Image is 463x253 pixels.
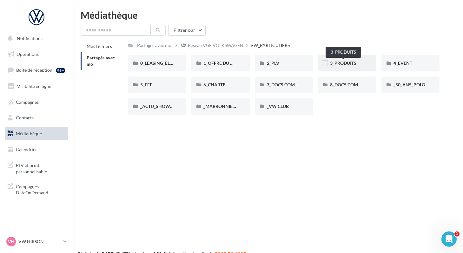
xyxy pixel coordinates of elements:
a: Opérations [4,48,69,61]
span: Visibilité en ligne [17,83,51,89]
span: 4_EVENT [394,60,412,66]
span: Campagnes DataOnDemand [16,182,65,196]
span: _VW CLUB [267,103,289,109]
span: Contacts [16,115,34,120]
span: 6_CHARTE [203,82,225,87]
span: PLV et print personnalisable [16,161,65,175]
a: Boîte de réception99+ [4,63,69,77]
div: VW_PARTICULIERS [250,42,290,49]
button: Filtrer par [168,25,206,36]
span: Partagés avec moi [87,55,115,67]
a: PLV et print personnalisable [4,158,69,177]
span: Notifications [17,36,43,41]
span: Boîte de réception [16,67,52,73]
span: 8_DOCS COMMUNICATION [330,82,387,87]
span: 3_PRODUITS [330,60,356,66]
div: Médiathèque [81,10,455,20]
a: Campagnes [4,96,69,109]
span: Mes fichiers [87,43,112,49]
button: Notifications [4,32,67,45]
span: Opérations [17,51,39,57]
a: Contacts [4,111,69,124]
span: Médiathèque [16,131,42,136]
iframe: Intercom live chat [441,231,457,247]
span: _ACTU_SHOWROOM [140,103,184,109]
span: 1_OFFRE DU MOIS [203,60,241,66]
span: Campagnes [16,99,39,104]
a: Calendrier [4,143,69,156]
a: Médiathèque [4,127,69,140]
a: Campagnes DataOnDemand [4,180,69,198]
a: Visibilité en ligne [4,80,69,93]
div: 99+ [56,68,65,73]
a: VH VW HIRSON [5,236,68,248]
div: Réseau VGF VOLKSWAGEN [188,42,243,49]
span: 5_FFF [140,82,152,87]
span: VH [8,238,15,245]
span: _MARRONNIERS_25 [203,103,245,109]
span: 7_DOCS COMMERCIAUX [267,82,318,87]
div: 3_PRODUITS [326,47,361,58]
span: Calendrier [16,147,37,152]
p: VW HIRSON [18,238,61,245]
span: 0_LEASING_ELECTRIQUE [140,60,191,66]
div: Partagés avec moi [137,42,173,49]
span: _50_ANS_POLO [394,82,425,87]
span: 2_PLV [267,60,279,66]
span: 1 [454,231,460,236]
